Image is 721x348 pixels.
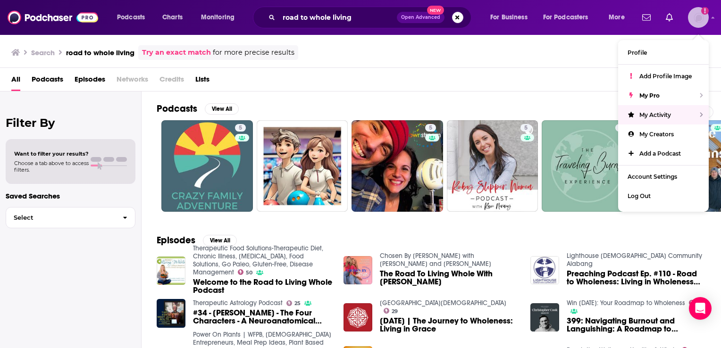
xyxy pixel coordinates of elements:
a: Peachtree Road United Methodist Church [380,299,506,307]
button: View All [205,103,239,115]
div: Search podcasts, credits, & more... [262,7,480,28]
span: 5 [239,124,242,133]
img: The Road To Living Whole With Marian Mitchell [344,256,372,285]
a: 50 [238,269,253,275]
a: 25 [286,300,301,306]
a: Show notifications dropdown [662,9,677,25]
a: Therapeutic Astrology Podcast [193,299,283,307]
a: PodcastsView All [157,103,239,115]
h2: Podcasts [157,103,197,115]
button: Open AdvancedNew [397,12,444,23]
a: Preaching Podcast Ep. #110 - Road to Wholeness: Living in Wholeness Amid Famine & Chaos (Pastor J... [567,270,706,286]
img: Preaching Podcast Ep. #110 - Road to Wholeness: Living in Wholeness Amid Famine & Chaos (Pastor J... [530,256,559,285]
img: 399: Navigating Burnout and Languishing: A Roadmap to Renewed Focus and Purpose by Living a Conse... [530,303,559,332]
span: Logged in as BenLaurro [688,7,709,28]
a: Lighthouse Christian Community Alabang [567,252,702,268]
a: 5 [447,120,538,212]
span: More [609,11,625,24]
a: Chosen By Jesus with Kelley Tyan and Taylor Tyan [380,252,491,268]
img: Podchaser - Follow, Share and Rate Podcasts [8,8,98,26]
p: Saved Searches [6,191,135,200]
span: Monitoring [201,11,235,24]
button: Select [6,207,135,228]
a: Show notifications dropdown [638,9,654,25]
img: Welcome to the Road to Living Whole Podcast [157,257,185,285]
a: Charts [156,10,188,25]
svg: Add a profile image [701,7,709,15]
a: 22 [542,120,633,212]
span: 5 [429,124,432,133]
a: 5 [161,120,253,212]
span: #34 - [PERSON_NAME] - The Four Characters - A Neuroanatomical Road Map - How To Have A Healthy Re... [193,309,332,325]
button: open menu [537,10,602,25]
a: 399: Navigating Burnout and Languishing: A Roadmap to Renewed Focus and Purpose by Living a Conse... [567,317,706,333]
span: Profile [628,49,647,56]
a: Win Today: Your Roadmap to Wholeness [567,299,685,307]
span: 5 [524,124,528,133]
ul: Show profile menu [618,40,709,212]
button: Show profile menu [688,7,709,28]
span: Networks [117,72,148,91]
span: Preaching Podcast Ep. #110 - Road to Wholeness: Living in Wholeness Amid Famine & Chaos (Pastor [... [567,270,706,286]
a: 01.29.23 | The Journey to Wholeness: Living in Grace [380,317,519,333]
span: The Road To Living Whole With [PERSON_NAME] [380,270,519,286]
a: Account Settings [618,167,709,186]
a: Add a Podcast [618,144,709,163]
button: open menu [194,10,247,25]
span: For Podcasters [543,11,588,24]
span: New [427,6,444,15]
span: Want to filter your results? [14,150,89,157]
h3: road to whole living [66,48,134,57]
span: Log Out [628,192,651,199]
span: For Business [490,11,528,24]
div: Open Intercom Messenger [689,297,712,320]
button: open menu [602,10,637,25]
a: The Road To Living Whole With Marian Mitchell [380,270,519,286]
span: My Creators [639,131,674,138]
a: Episodes [75,72,105,91]
a: Podcasts [32,72,63,91]
span: Add Profile Image [639,73,692,80]
img: #34 - Jill Bolte Taylor - The Four Characters - A Neuroanatomical Road Map - How To Have A Health... [157,299,185,328]
a: Profile [618,43,709,62]
a: Welcome to the Road to Living Whole Podcast [193,278,332,294]
span: Open Advanced [401,15,440,20]
a: Therapeutic Food Solutions-Therapeutic Diet, Chronic Illness, Autoimmune, Food Solutions, Go Pale... [193,244,323,276]
h2: Episodes [157,234,195,246]
span: 50 [246,271,252,275]
span: Select [6,215,115,221]
a: Lists [195,72,210,91]
img: 01.29.23 | The Journey to Wholeness: Living in Grace [344,303,372,332]
a: 29 [384,308,398,314]
span: Charts [162,11,183,24]
a: 5 [352,120,443,212]
a: #34 - Jill Bolte Taylor - The Four Characters - A Neuroanatomical Road Map - How To Have A Health... [193,309,332,325]
h3: Search [31,48,55,57]
button: View All [203,235,237,246]
span: [DATE] | The Journey to Wholeness: Living in Grace [380,317,519,333]
span: Podcasts [117,11,145,24]
span: 25 [294,301,301,306]
span: for more precise results [213,47,294,58]
a: My Creators [618,124,709,144]
input: Search podcasts, credits, & more... [279,10,397,25]
span: Credits [159,72,184,91]
a: 5 [425,124,436,132]
img: User Profile [688,7,709,28]
a: All [11,72,20,91]
a: 5 [520,124,531,132]
span: Account Settings [628,173,677,180]
span: My Pro [639,92,660,99]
